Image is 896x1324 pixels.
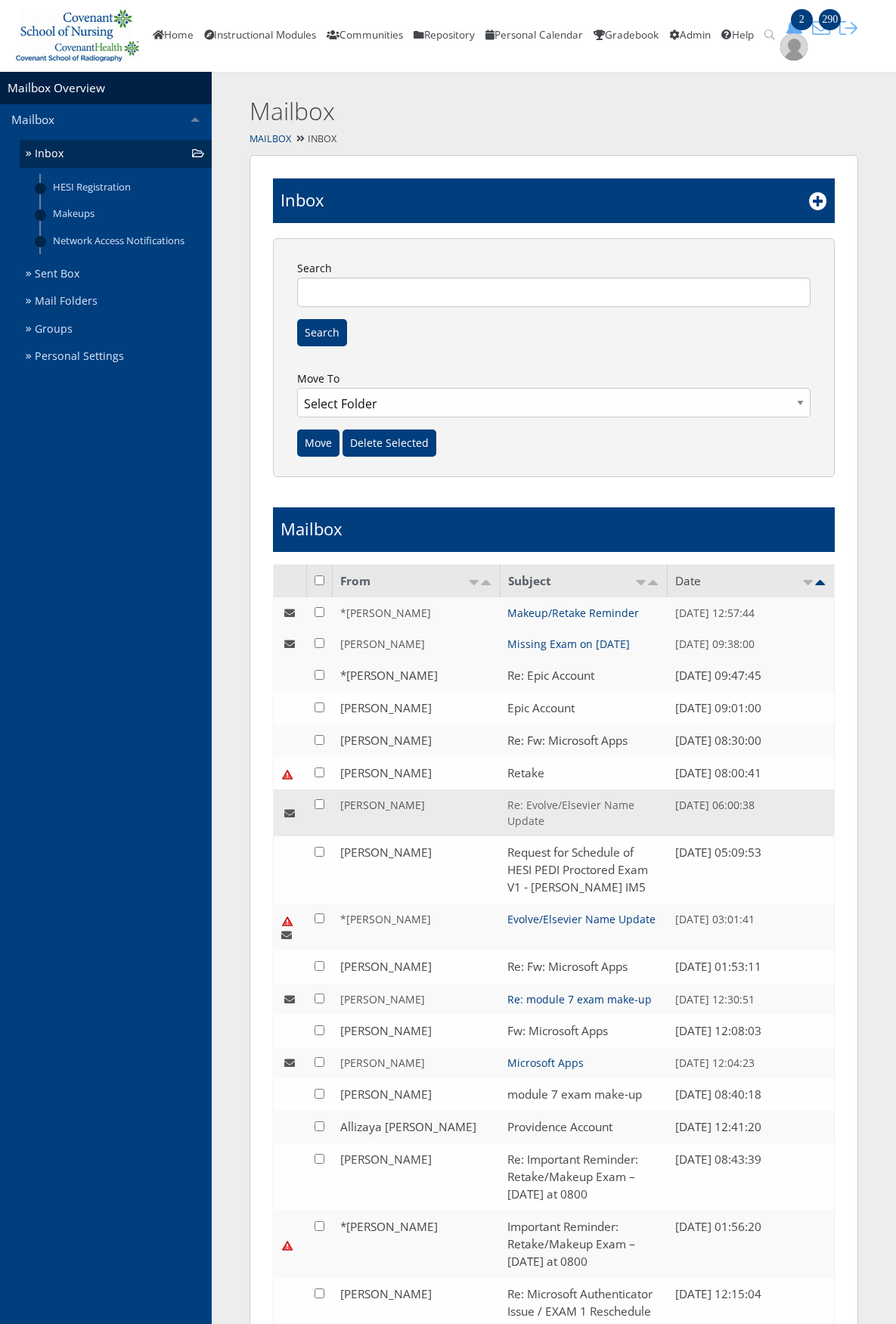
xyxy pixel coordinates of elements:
a: Mail Folders [20,287,212,315]
a: Sent Box [20,260,212,288]
td: [DATE] 12:04:23 [668,1047,835,1078]
img: asc.png [468,580,480,585]
img: urgent.png [281,768,293,780]
a: Inbox [20,140,212,168]
td: *[PERSON_NAME] [333,904,500,950]
td: [PERSON_NAME] [333,1143,500,1211]
td: [PERSON_NAME] [333,757,500,789]
td: [PERSON_NAME] [333,1015,500,1047]
td: [PERSON_NAME] [333,724,500,757]
img: user-profile-default-picture.png [780,33,808,60]
td: [PERSON_NAME] [333,692,500,724]
img: desc_active.png [814,580,826,585]
td: *[PERSON_NAME] [333,597,500,628]
a: Mailbox [250,132,291,145]
td: *[PERSON_NAME] [333,659,500,692]
td: [DATE] 09:01:00 [668,692,835,724]
img: desc.png [647,580,659,585]
a: module 7 exam make-up [507,1087,642,1102]
a: Personal Settings [20,343,212,371]
a: Re: module 7 exam make-up [507,992,652,1006]
a: Re: Fw: Microsoft Apps [507,959,628,975]
i: Add New [809,192,827,210]
label: Search [293,259,814,307]
span: 2 [791,9,813,30]
td: Subject [500,565,668,598]
td: [DATE] 12:08:03 [668,1015,835,1047]
a: Epic Account [507,700,575,716]
td: [DATE] 08:40:18 [668,1078,835,1111]
td: [PERSON_NAME] [333,950,500,983]
a: Home [147,6,199,67]
a: Retake [507,765,544,781]
button: 2 [780,19,808,37]
td: *[PERSON_NAME] [333,1211,500,1278]
td: [DATE] 08:43:39 [668,1143,835,1211]
a: Providence Account [507,1119,612,1135]
img: urgent.png [281,1239,293,1251]
a: HESI Registration [41,174,212,200]
a: Request for Schedule of HESI PEDI Proctored Exam V1 - [PERSON_NAME] IM5 [507,845,648,895]
td: [DATE] 12:57:44 [668,597,835,628]
a: Fw: Microsoft Apps [507,1023,608,1039]
td: [PERSON_NAME] [333,1078,500,1111]
td: [PERSON_NAME] [333,1047,500,1078]
img: asc.png [635,580,647,585]
td: [DATE] 01:53:11 [668,950,835,983]
div: Inbox [212,129,896,150]
td: From [333,565,500,598]
h1: Inbox [281,188,324,212]
td: [DATE] 01:56:20 [668,1211,835,1278]
a: Mailbox Overview [8,80,105,96]
a: Re: Evolve/Elsevier Name Update [507,798,634,828]
td: [DATE] 12:30:51 [668,984,835,1015]
img: asc.png [802,580,814,585]
td: [DATE] 08:00:41 [668,757,835,789]
a: Personal Calendar [480,6,588,67]
td: [PERSON_NAME] [333,628,500,659]
a: Re: Important Reminder: Retake/Makeup Exam – [DATE] at 0800 [507,1152,638,1202]
td: [DATE] 05:09:53 [668,836,835,904]
a: Important Reminder: Retake/Makeup Exam – [DATE] at 0800 [507,1219,635,1270]
label: Move To [293,369,814,429]
a: Network Access Notifications [41,227,212,253]
a: Admin [664,6,716,67]
td: Date [668,565,835,598]
a: Repository [408,6,480,67]
img: desc.png [480,580,492,585]
td: Allizaya [PERSON_NAME] [333,1111,500,1143]
a: Groups [20,315,212,343]
a: Evolve/Elsevier Name Update [507,912,656,926]
a: Missing Exam on [DATE] [507,637,630,651]
a: 2 [780,19,808,35]
td: [DATE] 09:38:00 [668,628,835,659]
a: Re: Microsoft Authenticator Issue / EXAM 1 Reschedule [507,1286,653,1319]
a: Makeup/Retake Reminder [507,606,639,620]
button: 290 [808,19,835,37]
td: [DATE] 09:47:45 [668,659,835,692]
a: Instructional Modules [199,6,321,67]
td: [DATE] 08:30:00 [668,724,835,757]
a: Makeups [41,200,212,227]
h1: Mailbox [281,517,343,541]
a: Gradebook [588,6,664,67]
a: Help [716,6,759,67]
td: [DATE] 03:01:41 [668,904,835,950]
h2: Mailbox [250,95,734,129]
a: 290 [808,19,835,35]
a: Re: Epic Account [507,668,594,684]
select: Move To [297,388,811,417]
span: 290 [819,9,841,30]
td: [PERSON_NAME] [333,789,500,836]
td: [DATE] 06:00:38 [668,789,835,836]
input: Search [297,278,811,307]
td: [PERSON_NAME] [333,836,500,904]
td: [DATE] 12:41:20 [668,1111,835,1143]
a: Communities [321,6,408,67]
a: Re: Fw: Microsoft Apps [507,733,628,749]
a: Microsoft Apps [507,1056,584,1070]
img: urgent.png [281,915,293,927]
td: [PERSON_NAME] [333,984,500,1015]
